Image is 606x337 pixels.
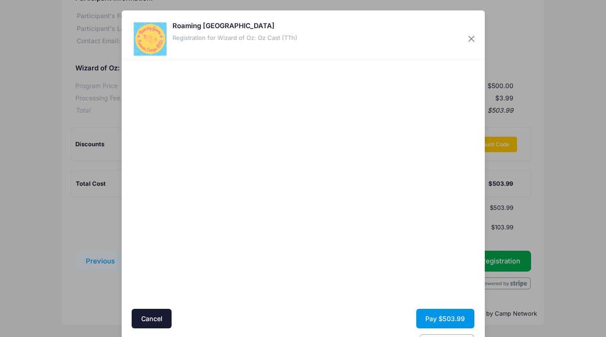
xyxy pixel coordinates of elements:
[130,62,301,307] iframe: Secure address input frame
[172,21,297,31] h5: Roaming [GEOGRAPHIC_DATA]
[305,62,476,263] iframe: Secure payment input frame
[172,34,297,43] div: Registration for Wizard of Oz: Oz Cast (TTh)
[463,31,479,47] button: Close
[416,309,474,328] button: Pay $503.99
[130,162,301,164] iframe: Google autocomplete suggestions dropdown list
[132,309,172,328] button: Cancel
